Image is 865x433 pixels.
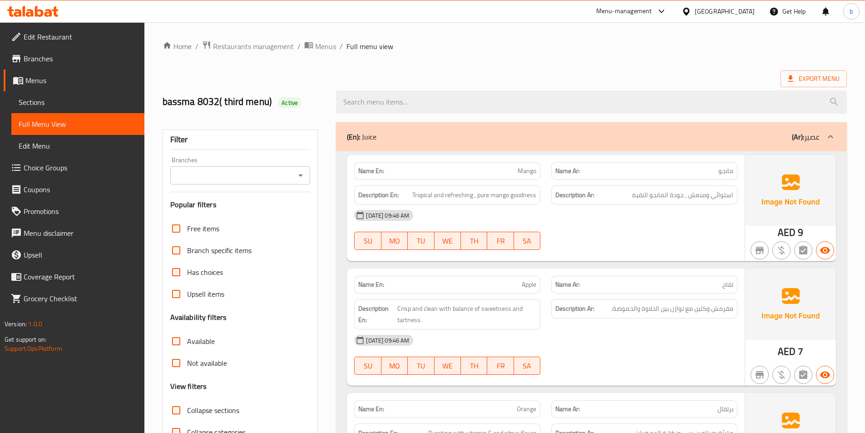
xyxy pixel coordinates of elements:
[24,271,137,282] span: Coverage Report
[816,366,834,384] button: Available
[24,31,137,42] span: Edit Restaurant
[362,211,413,220] span: [DATE] 09:46 AM
[170,312,227,323] h3: Availability filters
[408,357,434,375] button: TU
[24,206,137,217] span: Promotions
[555,303,594,314] strong: Description Ar:
[465,234,484,248] span: TH
[491,359,510,373] span: FR
[816,241,834,259] button: Available
[4,222,144,244] a: Menu disclaimer
[336,122,847,151] div: (En): Juice(Ar):عصير
[794,241,812,259] button: Not has choices
[794,366,812,384] button: Not has choices
[518,166,536,176] span: Mango
[19,97,137,108] span: Sections
[213,41,294,52] span: Restaurants management
[354,357,381,375] button: SU
[798,343,803,360] span: 7
[514,232,540,250] button: SA
[358,234,377,248] span: SU
[362,336,413,345] span: [DATE] 09:46 AM
[745,155,836,226] img: Ae5nvW7+0k+MAAAAAElFTkSuQmCC
[28,318,42,330] span: 1.0.0
[788,73,840,85] span: Export Menu
[555,189,594,201] strong: Description Ar:
[411,359,430,373] span: TU
[11,113,144,135] a: Full Menu View
[772,366,791,384] button: Purchased item
[24,184,137,195] span: Coupons
[487,232,514,250] button: FR
[385,234,404,248] span: MO
[187,289,224,299] span: Upsell items
[187,358,227,368] span: Not available
[170,199,311,210] h3: Popular filters
[435,357,461,375] button: WE
[187,223,219,234] span: Free items
[163,95,326,109] h2: bassma 8032( third menu)
[491,234,510,248] span: FR
[751,241,769,259] button: Not branch specific item
[4,200,144,222] a: Promotions
[346,41,393,52] span: Full menu view
[751,366,769,384] button: Not branch specific item
[745,269,836,339] img: Ae5nvW7+0k+MAAAAAElFTkSuQmCC
[381,232,408,250] button: MO
[778,224,796,241] span: AED
[347,131,376,142] p: Juice
[24,53,137,64] span: Branches
[297,41,301,52] li: /
[555,166,580,176] strong: Name Ar:
[518,359,537,373] span: SA
[187,405,239,416] span: Collapse sections
[358,404,384,414] strong: Name En:
[522,280,536,289] span: Apple
[5,343,62,354] a: Support.OpsPlatform
[24,162,137,173] span: Choice Groups
[611,303,733,314] span: مقرمش وكلين مع توازن بين الحلاوة والحموضة.
[722,280,733,289] span: تفاح
[4,48,144,70] a: Branches
[11,91,144,113] a: Sections
[385,359,404,373] span: MO
[336,90,847,114] input: search
[514,357,540,375] button: SA
[772,241,791,259] button: Purchased item
[163,40,847,52] nav: breadcrumb
[4,157,144,179] a: Choice Groups
[461,232,487,250] button: TH
[4,244,144,266] a: Upsell
[5,318,27,330] span: Version:
[347,130,360,144] b: (En):
[187,267,223,278] span: Has choices
[435,232,461,250] button: WE
[354,232,381,250] button: SU
[411,234,430,248] span: TU
[518,234,537,248] span: SA
[24,228,137,239] span: Menu disclaimer
[465,359,484,373] span: TH
[25,75,137,86] span: Menus
[792,131,820,142] p: عصير
[19,140,137,151] span: Edit Menu
[778,343,796,360] span: AED
[438,359,457,373] span: WE
[340,41,343,52] li: /
[4,288,144,309] a: Grocery Checklist
[798,224,803,241] span: 9
[717,404,733,414] span: برتقال
[4,26,144,48] a: Edit Restaurant
[555,280,580,289] strong: Name Ar:
[632,189,733,201] span: استوائي ومنعش , جودة المانجو النقية
[695,6,755,16] div: [GEOGRAPHIC_DATA]
[596,6,652,17] div: Menu-management
[294,169,307,182] button: Open
[202,40,294,52] a: Restaurants management
[358,359,377,373] span: SU
[195,41,198,52] li: /
[358,280,384,289] strong: Name En:
[278,99,302,107] span: Active
[781,70,847,87] span: Export Menu
[718,166,733,176] span: مانجو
